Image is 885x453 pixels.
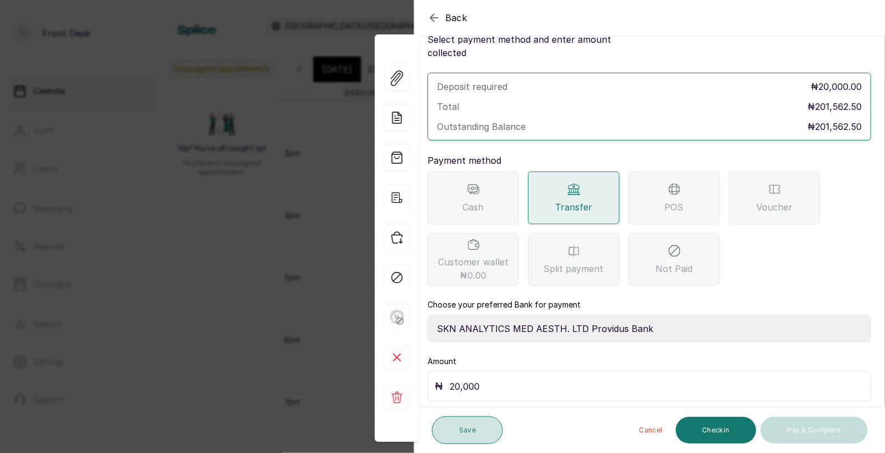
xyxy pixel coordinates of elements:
span: Not Paid [655,262,693,275]
span: Transfer [555,200,592,214]
button: Save [432,416,503,444]
button: Cancel [630,417,672,444]
p: Outstanding Balance [437,120,526,133]
p: ₦201,562.50 [807,100,862,113]
span: Voucher [756,200,792,214]
span: Split payment [544,262,604,275]
span: Back [445,11,467,24]
label: Amount [428,356,456,367]
p: ₦ [435,379,443,394]
span: POS [665,200,684,214]
button: Checkin [676,417,756,444]
p: ₦20,000.00 [811,80,862,93]
span: Customer wallet [438,255,508,282]
span: Cash [463,200,484,214]
p: Select payment method and enter amount collected [428,33,649,59]
p: Deposit required [437,80,507,93]
span: ₦0.00 [460,269,487,282]
p: Payment method [428,154,871,167]
p: ₦201,562.50 [807,120,862,133]
input: 20,000 [450,379,864,394]
button: Back [428,11,467,24]
p: Total [437,100,459,113]
button: Pay & Complete [761,417,868,444]
label: Choose your preferred Bank for payment [428,299,581,310]
p: Outstanding balance: ₦181,562.50 [428,401,871,419]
